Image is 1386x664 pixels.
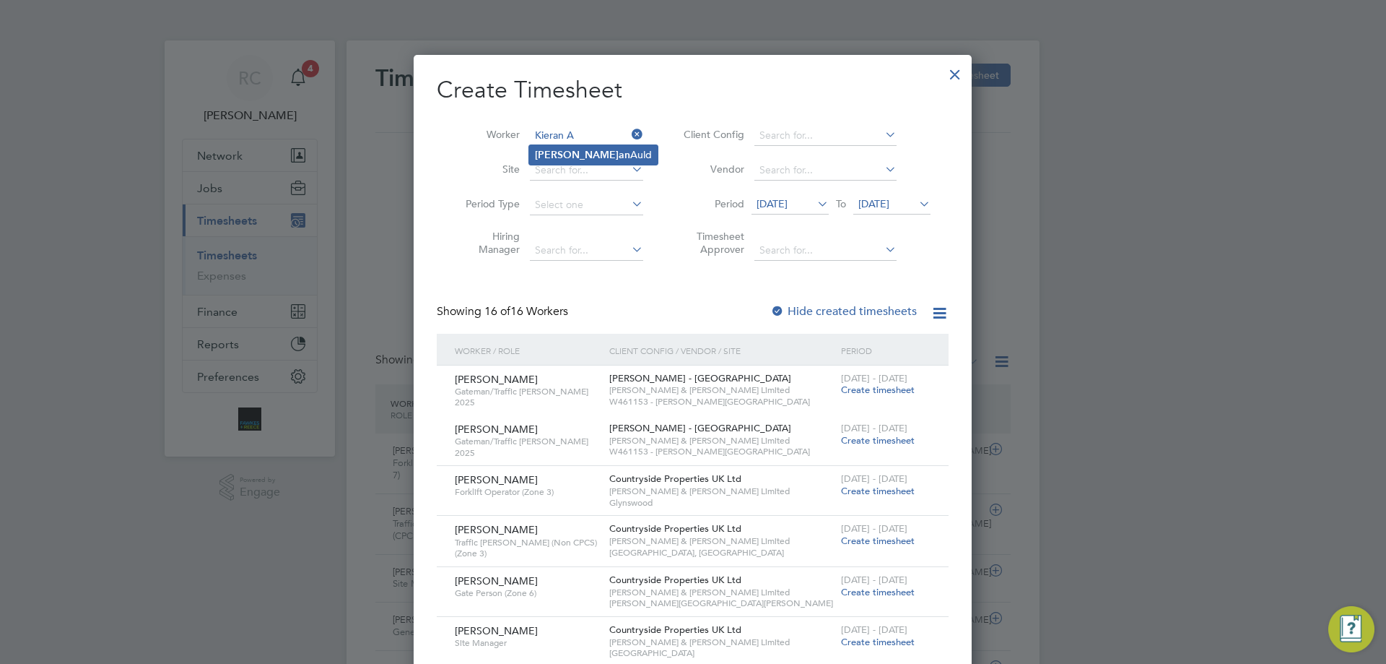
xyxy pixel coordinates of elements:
span: [DATE] - [DATE] [841,624,907,636]
span: Gateman/Traffic [PERSON_NAME] 2025 [455,386,598,408]
span: Gateman/Traffic [PERSON_NAME] 2025 [455,436,598,458]
b: [PERSON_NAME] n [535,149,630,161]
label: Vendor [679,163,744,176]
span: [PERSON_NAME] [455,574,538,587]
span: Countryside Properties UK Ltd [609,522,741,535]
input: Search for... [754,241,897,261]
span: [GEOGRAPHIC_DATA] [609,647,834,659]
label: Site [455,163,520,176]
span: Create timesheet [841,434,915,447]
span: [PERSON_NAME][GEOGRAPHIC_DATA][PERSON_NAME] [609,598,834,609]
div: Period [837,334,934,367]
label: Period Type [455,197,520,210]
span: [DATE] - [DATE] [841,574,907,586]
span: [PERSON_NAME] - [GEOGRAPHIC_DATA] [609,372,791,384]
span: Create timesheet [841,384,915,396]
input: Search for... [530,160,643,181]
span: [PERSON_NAME] [455,523,538,536]
span: Countryside Properties UK Ltd [609,624,741,636]
span: Gate Person (Zone 6) [455,587,598,599]
h2: Create Timesheet [437,75,949,105]
label: Hiring Manager [455,230,520,256]
span: [PERSON_NAME] [455,373,538,386]
span: Forklift Operator (Zone 3) [455,486,598,498]
input: Select one [530,195,643,215]
button: Engage Resource Center [1328,606,1374,652]
span: Traffic [PERSON_NAME] (Non CPCS) (Zone 3) [455,537,598,559]
span: [PERSON_NAME] [455,423,538,436]
label: Timesheet Approver [679,230,744,256]
span: [DATE] [757,197,788,210]
input: Search for... [530,126,643,146]
input: Search for... [530,241,643,261]
span: Create timesheet [841,535,915,547]
span: Create timesheet [841,485,915,497]
span: [PERSON_NAME] - [GEOGRAPHIC_DATA] [609,422,791,434]
span: [DATE] - [DATE] [841,422,907,434]
div: Client Config / Vendor / Site [606,334,837,367]
label: Hide created timesheets [770,304,917,319]
span: W461153 - [PERSON_NAME][GEOGRAPHIC_DATA] [609,446,834,457]
span: [PERSON_NAME] [455,624,538,637]
span: 16 of [484,304,510,319]
span: Countryside Properties UK Ltd [609,473,741,485]
span: To [832,194,850,213]
input: Search for... [754,160,897,181]
span: [GEOGRAPHIC_DATA], [GEOGRAPHIC_DATA] [609,547,834,559]
span: Create timesheet [841,636,915,648]
span: W461153 - [PERSON_NAME][GEOGRAPHIC_DATA] [609,396,834,408]
span: Glynswood [609,497,834,509]
label: Worker [455,128,520,141]
span: [PERSON_NAME] & [PERSON_NAME] Limited [609,587,834,598]
span: [PERSON_NAME] [455,473,538,486]
span: Site Manager [455,637,598,649]
span: [DATE] - [DATE] [841,372,907,384]
span: [PERSON_NAME] & [PERSON_NAME] Limited [609,535,834,547]
span: [PERSON_NAME] & [PERSON_NAME] Limited [609,486,834,497]
span: [DATE] - [DATE] [841,522,907,535]
span: [DATE] - [DATE] [841,473,907,485]
span: [PERSON_NAME] & [PERSON_NAME] Limited [609,435,834,447]
span: Countryside Properties UK Ltd [609,574,741,586]
span: [DATE] [858,197,889,210]
label: Period [679,197,744,210]
b: a [619,149,624,161]
span: 16 Workers [484,304,568,319]
label: Client Config [679,128,744,141]
li: Auld [529,145,658,165]
span: Create timesheet [841,586,915,598]
span: [PERSON_NAME] & [PERSON_NAME] Limited [609,384,834,396]
div: Showing [437,304,571,319]
div: Worker / Role [451,334,606,367]
input: Search for... [754,126,897,146]
span: [PERSON_NAME] & [PERSON_NAME] Limited [609,637,834,648]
